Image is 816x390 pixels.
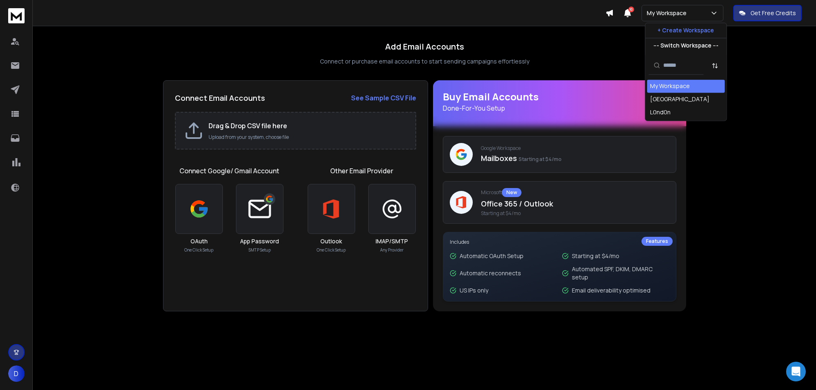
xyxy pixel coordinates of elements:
p: Mailboxes [481,152,669,164]
div: L0nd0n [650,108,671,116]
p: + Create Workspace [657,26,714,34]
p: Google Workspace [481,145,669,152]
h3: IMAP/SMTP [376,237,408,245]
p: Any Provider [380,247,403,253]
p: Upload from your system, choose file [209,134,407,141]
h3: Outlook [320,237,342,245]
button: D [8,365,25,382]
p: Automatic reconnects [460,269,521,277]
p: Done-For-You Setup [443,103,676,113]
p: US IPs only [460,286,488,295]
h3: App Password [240,237,279,245]
p: Microsoft [481,188,669,197]
p: Automated SPF, DKIM, DMARC setup [572,265,669,281]
strong: See Sample CSV File [351,93,416,102]
span: Starting at $4/mo [519,156,562,163]
button: Get Free Credits [733,5,802,21]
p: Starting at $4/mo [572,252,619,260]
h1: Buy Email Accounts [443,90,676,113]
p: Connect or purchase email accounts to start sending campaigns effortlessly [320,57,529,66]
p: My Workspace [647,9,690,17]
div: [GEOGRAPHIC_DATA] [650,95,709,103]
div: My Workspace [650,82,690,90]
div: Features [641,237,673,246]
h1: Add Email Accounts [385,41,464,52]
img: logo [8,8,25,23]
p: Email deliverability optimised [572,286,651,295]
div: Open Intercom Messenger [786,362,806,381]
p: Get Free Credits [750,9,796,17]
p: One Click Setup [184,247,213,253]
p: Automatic OAuth Setup [460,252,524,260]
a: See Sample CSV File [351,93,416,103]
h2: Drag & Drop CSV file here [209,121,407,131]
button: + Create Workspace [645,23,726,38]
h1: Other Email Provider [330,166,393,176]
span: Starting at $4/mo [481,210,669,217]
p: Office 365 / Outlook [481,198,669,209]
h1: Connect Google/ Gmail Account [179,166,279,176]
span: 10 [628,7,634,12]
h3: OAuth [190,237,208,245]
p: --- Switch Workspace --- [653,41,719,50]
button: Sort by Sort A-Z [707,57,723,74]
h2: Connect Email Accounts [175,92,265,104]
div: New [502,188,521,197]
p: Includes [450,239,669,245]
p: One Click Setup [317,247,346,253]
p: SMTP Setup [249,247,271,253]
